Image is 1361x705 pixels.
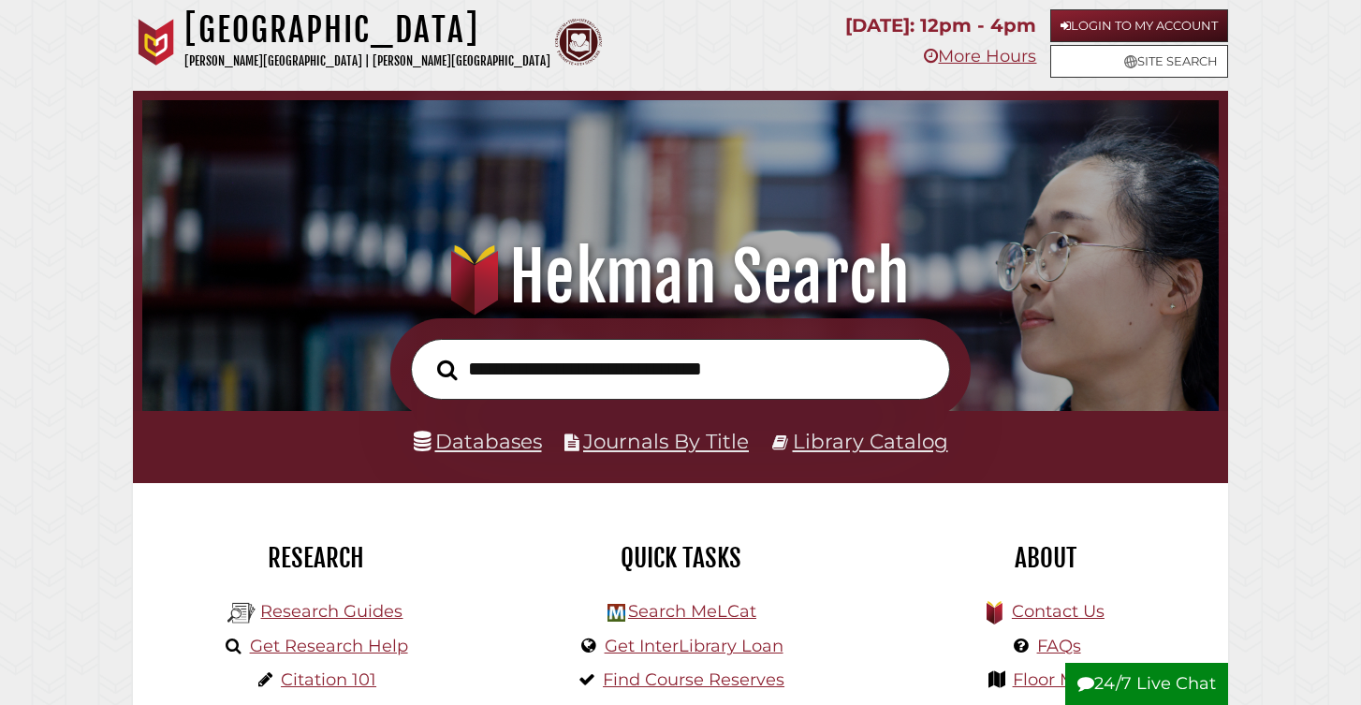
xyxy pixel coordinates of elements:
[605,636,783,656] a: Get InterLibrary Loan
[1012,601,1105,622] a: Contact Us
[793,429,948,453] a: Library Catalog
[184,51,550,72] p: [PERSON_NAME][GEOGRAPHIC_DATA] | [PERSON_NAME][GEOGRAPHIC_DATA]
[924,46,1036,66] a: More Hours
[877,542,1214,574] h2: About
[428,354,467,385] button: Search
[555,19,602,66] img: Calvin Theological Seminary
[281,669,376,690] a: Citation 101
[147,542,484,574] h2: Research
[512,542,849,574] h2: Quick Tasks
[437,359,458,380] i: Search
[607,604,625,622] img: Hekman Library Logo
[1050,9,1228,42] a: Login to My Account
[163,236,1198,318] h1: Hekman Search
[184,9,550,51] h1: [GEOGRAPHIC_DATA]
[250,636,408,656] a: Get Research Help
[133,19,180,66] img: Calvin University
[260,601,402,622] a: Research Guides
[227,599,256,627] img: Hekman Library Logo
[845,9,1036,42] p: [DATE]: 12pm - 4pm
[583,429,749,453] a: Journals By Title
[628,601,756,622] a: Search MeLCat
[1013,669,1105,690] a: Floor Maps
[603,669,784,690] a: Find Course Reserves
[414,429,542,453] a: Databases
[1050,45,1228,78] a: Site Search
[1037,636,1081,656] a: FAQs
